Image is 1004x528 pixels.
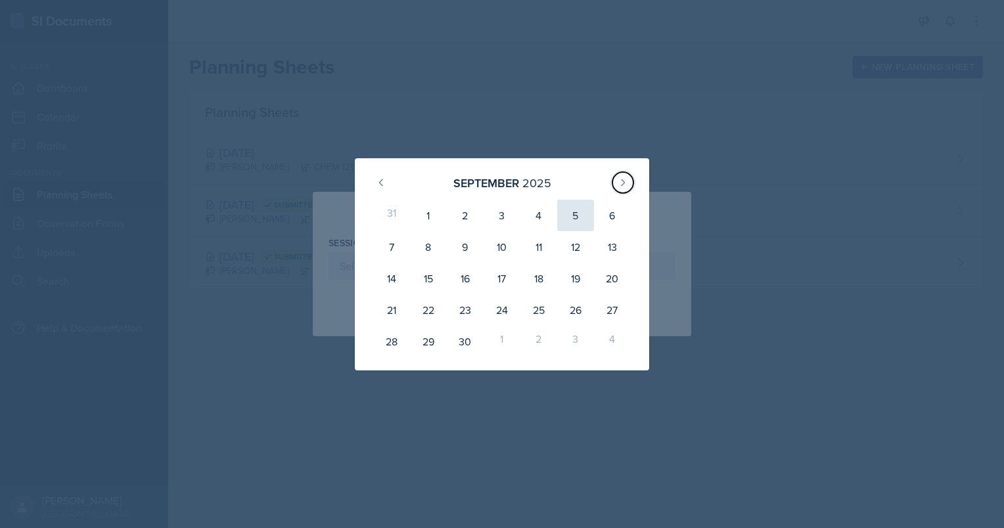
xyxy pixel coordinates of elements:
div: 2 [447,200,484,231]
div: 2 [520,326,557,357]
div: 19 [557,263,594,294]
div: 4 [520,200,557,231]
div: 28 [373,326,410,357]
div: 2025 [522,174,551,192]
div: 23 [447,294,484,326]
div: 29 [410,326,447,357]
div: 20 [594,263,631,294]
div: 22 [410,294,447,326]
div: 21 [373,294,410,326]
div: 16 [447,263,484,294]
div: 17 [484,263,520,294]
div: 25 [520,294,557,326]
div: 7 [373,231,410,263]
div: 3 [484,200,520,231]
div: 31 [373,200,410,231]
div: 11 [520,231,557,263]
div: 27 [594,294,631,326]
div: 18 [520,263,557,294]
div: 5 [557,200,594,231]
div: 26 [557,294,594,326]
div: 6 [594,200,631,231]
div: 4 [594,326,631,357]
div: 13 [594,231,631,263]
div: 9 [447,231,484,263]
div: 10 [484,231,520,263]
div: 14 [373,263,410,294]
div: September [453,174,519,192]
div: 1 [484,326,520,357]
div: 30 [447,326,484,357]
div: 1 [410,200,447,231]
div: 15 [410,263,447,294]
div: 3 [557,326,594,357]
div: 8 [410,231,447,263]
div: 24 [484,294,520,326]
div: 12 [557,231,594,263]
